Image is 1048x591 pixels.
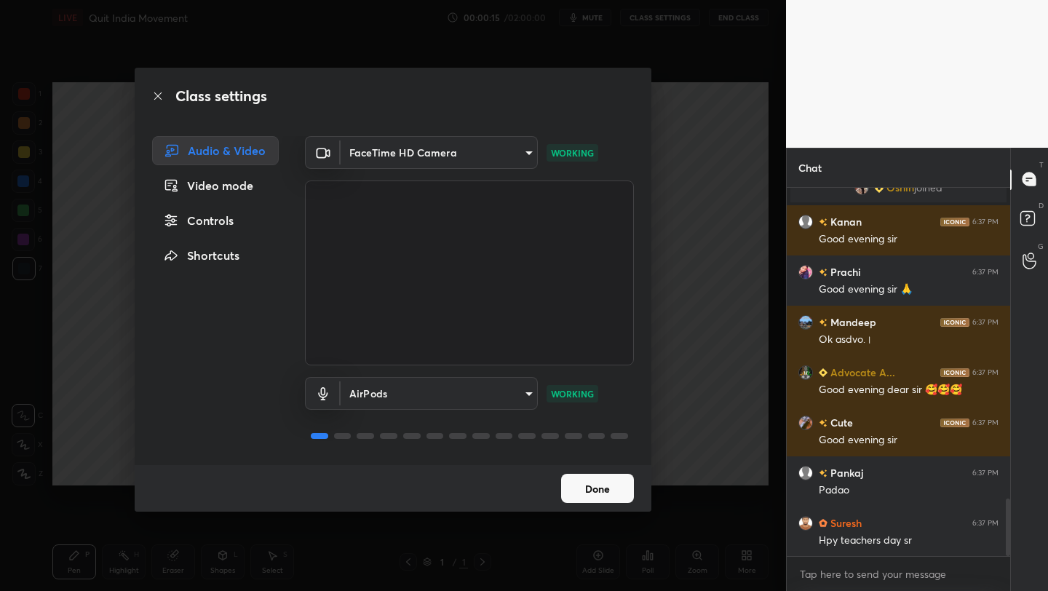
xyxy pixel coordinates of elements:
p: WORKING [551,387,594,400]
span: Oshin [886,182,914,194]
div: 6:37 PM [972,267,999,276]
img: default.png [798,214,813,229]
img: 33094c73c11041aca3440badad1a0ad5.jpg [798,415,813,429]
h6: Advocate A... [827,365,895,380]
p: T [1039,159,1044,170]
div: 6:37 PM [972,317,999,326]
img: no-rating-badge.077c3623.svg [819,269,827,277]
div: Good evening sir 🙏 [819,282,999,297]
button: Done [561,474,634,503]
h6: Pankaj [827,465,863,480]
img: iconic-dark.1390631f.png [940,217,969,226]
img: no-rating-badge.077c3623.svg [819,419,827,427]
img: eed2be10cb034969be7920a59a7fb91c.jpg [798,264,813,279]
span: joined [914,182,942,194]
h6: Kanan [827,214,862,229]
div: Video mode [152,171,279,200]
div: Good evening dear sir 🥰🥰🥰 [819,383,999,397]
img: Learner_Badge_beginner_1_8b307cf2a0.svg [819,368,827,377]
img: no-rating-badge.077c3623.svg [819,319,827,327]
div: Hpy teachers day sr [819,534,999,548]
div: Good evening sir [819,232,999,247]
img: 7d53beb2b6274784b34418eb7cd6c706.jpg [798,365,813,379]
img: no-rating-badge.077c3623.svg [819,218,827,226]
img: Learner_Badge_beginner_1_8b307cf2a0.svg [875,183,884,192]
h2: Class settings [175,85,267,107]
div: FaceTime HD Camera [341,377,538,410]
div: 6:37 PM [972,217,999,226]
img: 4fe755778d404bed8435cbd26186f0cb.jpg [854,181,869,195]
p: G [1038,241,1044,252]
h6: Suresh [827,515,862,531]
img: no-rating-badge.077c3623.svg [819,469,827,477]
img: c130b2141dea4bd8aaa50bf185094fae.jpg [798,515,813,530]
img: default.png [798,465,813,480]
img: iconic-dark.1390631f.png [940,368,969,376]
img: d7d7a2c82b9c4c67966c825a1d21dd83.jpg [798,314,813,329]
div: Padao [819,483,999,498]
h6: Prachi [827,264,861,279]
h6: Cute [827,415,853,430]
div: Good evening sir [819,433,999,448]
div: 6:37 PM [972,518,999,527]
div: Controls [152,206,279,235]
p: D [1039,200,1044,211]
div: 6:37 PM [972,368,999,376]
div: grid [787,188,1010,557]
div: Ok asdvo.। [819,333,999,347]
p: WORKING [551,146,594,159]
div: FaceTime HD Camera [341,136,538,169]
h6: Mandeep [827,314,876,330]
img: iconic-dark.1390631f.png [940,317,969,326]
p: Chat [787,148,833,187]
div: 6:37 PM [972,468,999,477]
img: Learner_Badge_hustler_a18805edde.svg [819,519,827,528]
div: Audio & Video [152,136,279,165]
img: iconic-dark.1390631f.png [940,418,969,427]
div: Shortcuts [152,241,279,270]
div: 6:37 PM [972,418,999,427]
